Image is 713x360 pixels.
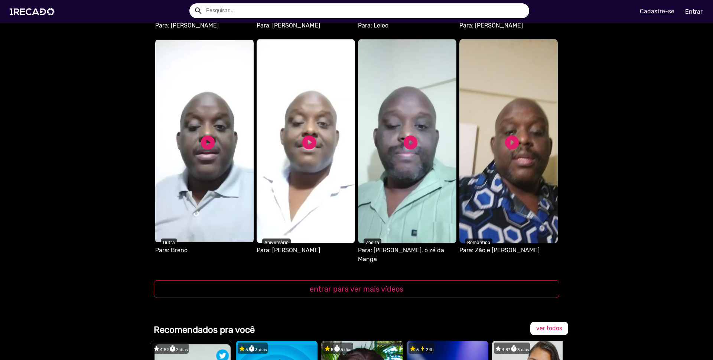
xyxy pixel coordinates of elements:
input: Pesquisar... [201,3,529,18]
mat-icon: Example home icon [194,6,203,15]
a: play_circle_filled [199,134,216,151]
u: Cadastre-se [640,8,674,15]
video: S1RECADO vídeos dedicados para fãs e empresas [257,39,355,243]
p: Romântico [465,239,492,247]
a: Entrar [680,5,707,18]
video: S1RECADO vídeos dedicados para fãs e empresas [358,39,456,243]
a: play_circle_filled [504,134,520,151]
p: Aniversário [262,239,291,247]
b: Recomendados pra você [154,325,255,335]
a: play_circle_filled [402,134,419,151]
a: play_circle_filled [301,134,318,151]
button: Example home icon [191,4,204,17]
p: Zoeira [364,239,381,247]
video: S1RECADO vídeos dedicados para fãs e empresas [459,39,558,243]
span: ver todos [536,325,562,332]
p: Outra [161,239,177,247]
button: entrar para ver mais vídeos [154,280,559,298]
video: S1RECADO vídeos dedicados para fãs e empresas [155,39,254,243]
